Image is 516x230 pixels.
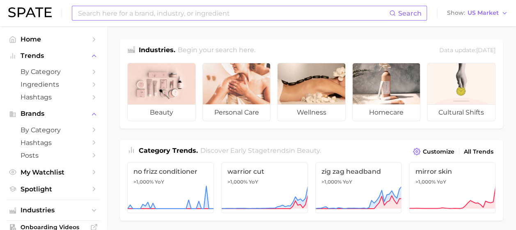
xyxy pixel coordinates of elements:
span: Ingredients [21,80,86,88]
span: Trends [21,52,86,60]
h2: Begin your search here. [178,45,255,56]
a: homecare [352,63,421,121]
span: >1,000% [227,179,248,185]
span: mirror skin [415,168,489,175]
span: Show [447,11,465,15]
span: Search [398,9,422,17]
a: personal care [202,63,271,121]
span: Discover Early Stage trends in . [200,147,321,154]
span: zig zag headband [321,168,396,175]
a: Hashtags [7,91,100,103]
span: YoY [343,179,352,185]
a: My Watchlist [7,166,100,179]
span: Industries [21,207,86,214]
a: warrior cut>1,000% YoY [221,162,308,213]
span: Category Trends . [139,147,198,154]
a: Hashtags [7,136,100,149]
span: beauty [128,104,195,121]
span: by Category [21,68,86,76]
span: wellness [277,104,345,121]
span: Home [21,35,86,43]
button: Industries [7,204,100,216]
span: Spotlight [21,185,86,193]
a: Spotlight [7,183,100,195]
span: cultural shifts [427,104,495,121]
span: by Category [21,126,86,134]
img: SPATE [8,7,52,17]
span: warrior cut [227,168,302,175]
span: All Trends [464,148,493,155]
span: homecare [353,104,420,121]
a: beauty [127,63,196,121]
span: Customize [423,148,454,155]
a: zig zag headband>1,000% YoY [315,162,402,213]
span: YoY [155,179,164,185]
button: ShowUS Market [445,8,510,18]
span: beauty [297,147,320,154]
input: Search here for a brand, industry, or ingredient [77,6,389,20]
span: US Market [468,11,499,15]
span: >1,000% [321,179,342,185]
span: Posts [21,152,86,159]
a: no frizz conditioner>1,000% YoY [127,162,214,213]
button: Brands [7,108,100,120]
a: mirror skin>1,000% YoY [409,162,495,213]
a: Ingredients [7,78,100,91]
span: YoY [249,179,258,185]
span: Hashtags [21,139,86,147]
h1: Industries. [139,45,175,56]
button: Trends [7,50,100,62]
span: >1,000% [133,179,154,185]
a: wellness [277,63,346,121]
span: Hashtags [21,93,86,101]
span: >1,000% [415,179,435,185]
a: cultural shifts [427,63,495,121]
span: personal care [203,104,271,121]
button: Customize [411,146,456,157]
a: by Category [7,65,100,78]
a: Posts [7,149,100,162]
a: Home [7,33,100,46]
span: My Watchlist [21,168,86,176]
span: no frizz conditioner [133,168,208,175]
a: All Trends [462,146,495,157]
span: YoY [436,179,446,185]
span: Brands [21,110,86,117]
a: by Category [7,124,100,136]
div: Data update: [DATE] [439,45,495,56]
